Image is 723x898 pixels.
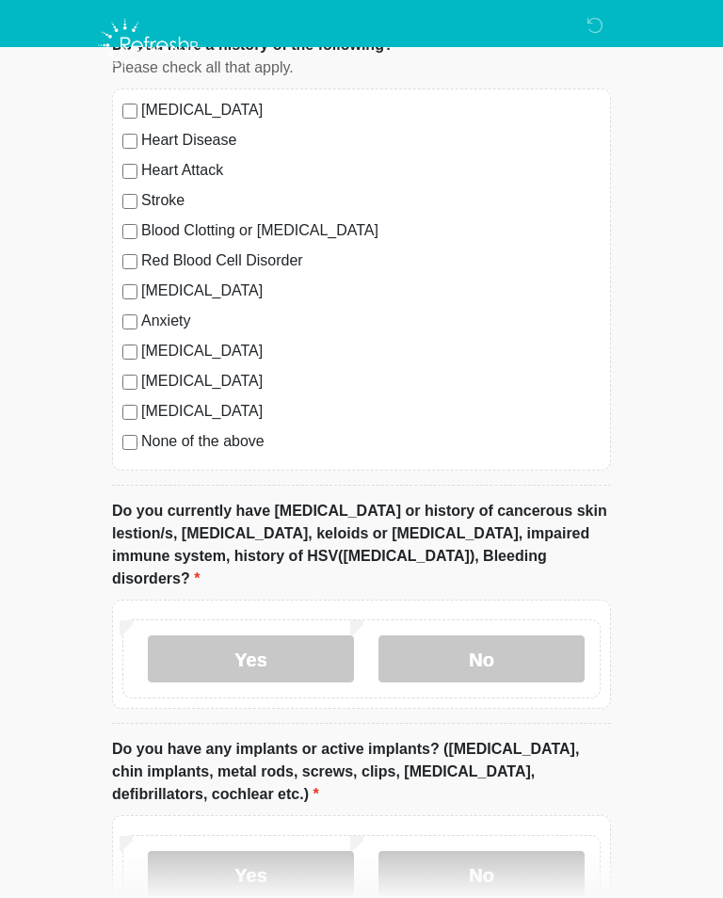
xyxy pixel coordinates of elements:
input: Anxiety [122,314,137,329]
label: Heart Attack [141,159,601,182]
label: Do you have any implants or active implants? ([MEDICAL_DATA], chin implants, metal rods, screws, ... [112,738,611,806]
input: Heart Attack [122,164,137,179]
img: Refresh RX Logo [93,14,207,76]
label: Stroke [141,189,601,212]
input: Blood Clotting or [MEDICAL_DATA] [122,224,137,239]
label: Blood Clotting or [MEDICAL_DATA] [141,219,601,242]
input: Heart Disease [122,134,137,149]
input: Stroke [122,194,137,209]
label: Yes [148,635,354,682]
label: No [378,851,585,898]
label: [MEDICAL_DATA] [141,99,601,121]
input: [MEDICAL_DATA] [122,405,137,420]
label: Do you currently have [MEDICAL_DATA] or history of cancerous skin lestion/s, [MEDICAL_DATA], kelo... [112,500,611,590]
label: [MEDICAL_DATA] [141,340,601,362]
label: Red Blood Cell Disorder [141,249,601,272]
label: Anxiety [141,310,601,332]
label: Yes [148,851,354,898]
input: None of the above [122,435,137,450]
label: Heart Disease [141,129,601,152]
label: [MEDICAL_DATA] [141,280,601,302]
label: [MEDICAL_DATA] [141,370,601,393]
input: Red Blood Cell Disorder [122,254,137,269]
label: [MEDICAL_DATA] [141,400,601,423]
input: [MEDICAL_DATA] [122,284,137,299]
input: [MEDICAL_DATA] [122,104,137,119]
label: None of the above [141,430,601,453]
label: No [378,635,585,682]
input: [MEDICAL_DATA] [122,345,137,360]
input: [MEDICAL_DATA] [122,375,137,390]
